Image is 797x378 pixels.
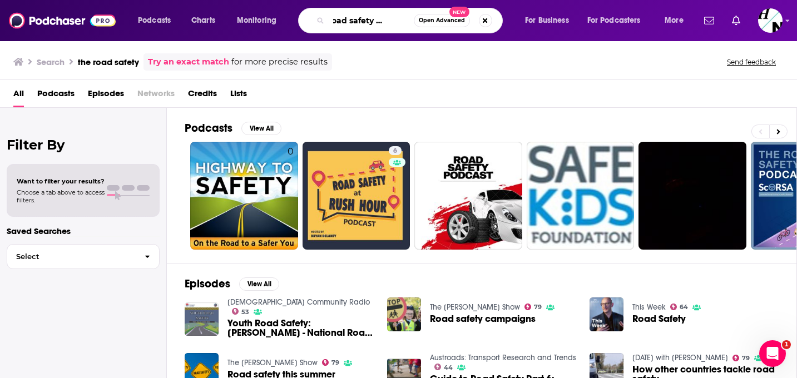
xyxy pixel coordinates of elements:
[580,12,657,29] button: open menu
[190,142,298,250] a: 0
[782,340,791,349] span: 1
[700,11,719,30] a: Show notifications dropdown
[657,12,697,29] button: open menu
[37,84,75,107] a: Podcasts
[414,14,470,27] button: Open AdvancedNew
[185,302,219,336] img: Youth Road Safety: Peter Frazer - National Road Safety Week
[7,137,160,153] h2: Filter By
[587,13,641,28] span: For Podcasters
[534,305,542,310] span: 79
[9,10,116,31] img: Podchaser - Follow, Share and Rate Podcasts
[758,8,783,33] button: Show profile menu
[7,253,136,260] span: Select
[185,277,279,291] a: EpisodesView All
[632,314,686,324] a: Road Safety
[742,356,750,361] span: 79
[632,302,666,312] a: This Week
[724,57,779,67] button: Send feedback
[191,13,215,28] span: Charts
[665,13,684,28] span: More
[227,297,370,307] a: Muslim Community Radio
[680,305,688,310] span: 64
[237,13,276,28] span: Monitoring
[239,277,279,291] button: View All
[389,146,402,155] a: 6
[230,84,247,107] a: Lists
[759,340,786,367] iframe: Intercom live chat
[241,122,281,135] button: View All
[590,297,623,331] img: Road Safety
[185,121,232,135] h2: Podcasts
[632,353,728,362] a: Today with Claire Byrne
[727,11,745,30] a: Show notifications dropdown
[7,244,160,269] button: Select
[419,18,465,23] span: Open Advanced
[7,226,160,236] p: Saved Searches
[231,56,328,68] span: for more precise results
[329,12,414,29] input: Search podcasts, credits, & more...
[524,304,542,310] a: 79
[758,8,783,33] span: Logged in as HardNumber5
[288,146,294,245] div: 0
[185,277,230,291] h2: Episodes
[525,13,569,28] span: For Business
[303,142,410,250] a: 6
[148,56,229,68] a: Try an exact match
[517,12,583,29] button: open menu
[309,8,513,33] div: Search podcasts, credits, & more...
[241,310,249,315] span: 53
[78,57,139,67] h3: the road safety
[227,319,374,337] span: Youth Road Safety: [PERSON_NAME] - National Road Safety Week
[322,359,340,366] a: 79
[137,84,175,107] span: Networks
[444,365,453,370] span: 44
[331,360,339,365] span: 79
[37,57,65,67] h3: Search
[670,304,689,310] a: 64
[387,297,421,331] img: Road safety campaigns
[393,146,397,157] span: 6
[227,319,374,337] a: Youth Road Safety: Peter Frazer - National Road Safety Week
[430,353,576,362] a: Austroads: Transport Research and Trends
[434,364,453,370] a: 44
[232,308,250,315] a: 53
[758,8,783,33] img: User Profile
[229,12,291,29] button: open menu
[88,84,124,107] a: Episodes
[130,12,185,29] button: open menu
[732,355,750,361] a: 79
[188,84,217,107] a: Credits
[138,13,171,28] span: Podcasts
[430,314,536,324] a: Road safety campaigns
[13,84,24,107] a: All
[449,7,469,17] span: New
[17,177,105,185] span: Want to filter your results?
[184,12,222,29] a: Charts
[227,358,318,367] a: The Pat Kenny Show
[430,302,520,312] a: The Pat Kenny Show
[185,121,281,135] a: PodcastsView All
[17,188,105,204] span: Choose a tab above to access filters.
